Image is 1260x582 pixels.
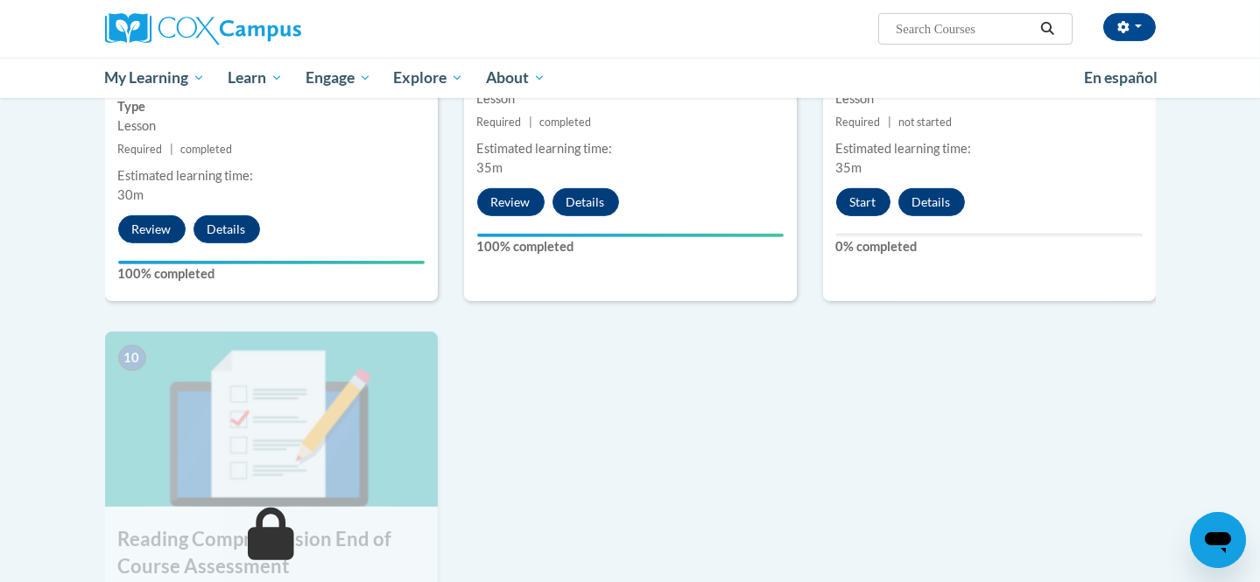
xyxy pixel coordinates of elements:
[894,18,1034,39] input: Search Courses
[529,116,532,129] span: |
[477,234,784,237] div: Your progress
[294,58,383,98] a: Engage
[194,215,260,243] button: Details
[105,13,438,45] a: Cox Campus
[105,13,301,45] img: Cox Campus
[118,187,144,202] span: 30m
[118,345,146,371] span: 10
[477,116,522,129] span: Required
[118,166,425,186] div: Estimated learning time:
[836,89,1143,109] div: Lesson
[393,67,463,88] span: Explore
[1034,18,1060,39] button: Search
[836,116,881,129] span: Required
[118,116,425,136] div: Lesson
[105,332,438,507] img: Course Image
[553,188,619,216] button: Details
[477,237,784,256] label: 100% completed
[104,67,205,88] span: My Learning
[477,89,784,109] div: Lesson
[898,188,965,216] button: Details
[118,261,425,264] div: Your progress
[118,264,425,284] label: 100% completed
[216,58,294,98] a: Learn
[180,143,232,156] span: completed
[486,67,546,88] span: About
[888,116,891,129] span: |
[836,160,862,175] span: 35m
[836,139,1143,158] div: Estimated learning time:
[1084,68,1158,87] span: En español
[539,116,591,129] span: completed
[170,143,173,156] span: |
[477,139,784,158] div: Estimated learning time:
[1073,60,1169,96] a: En español
[477,188,545,216] button: Review
[1190,512,1246,568] iframe: Button to launch messaging window
[105,526,438,580] h3: Reading Comprehension End of Course Assessment
[477,160,503,175] span: 35m
[836,237,1143,256] label: 0% completed
[118,143,163,156] span: Required
[475,58,557,98] a: About
[898,116,952,129] span: not started
[94,58,217,98] a: My Learning
[79,58,1182,98] div: Main menu
[118,97,425,116] label: Type
[306,67,371,88] span: Engage
[228,67,283,88] span: Learn
[118,215,186,243] button: Review
[1103,13,1156,41] button: Account Settings
[382,58,475,98] a: Explore
[836,188,890,216] button: Start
